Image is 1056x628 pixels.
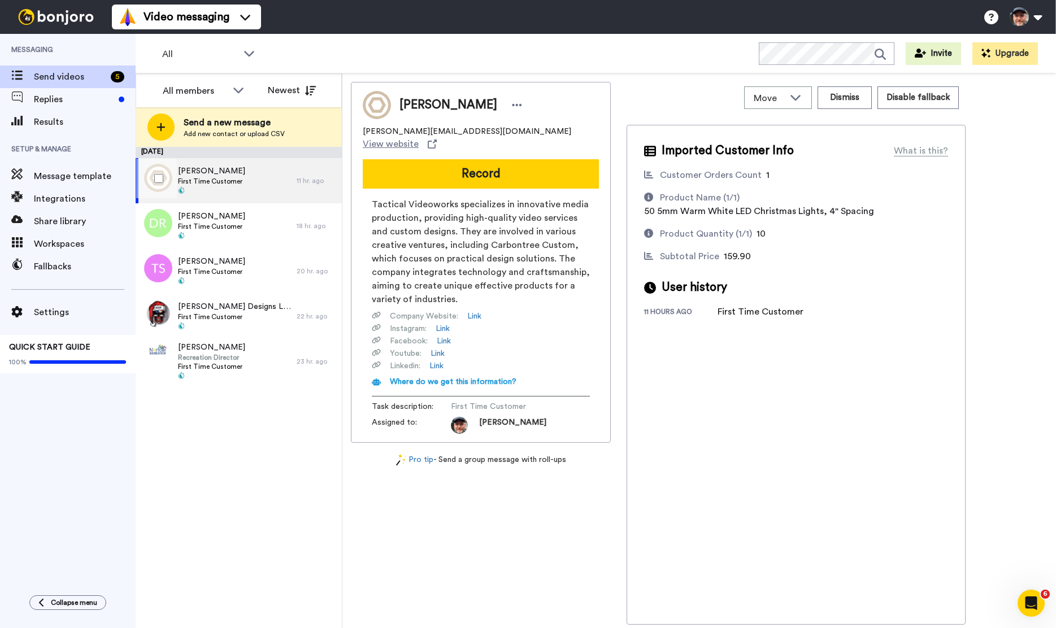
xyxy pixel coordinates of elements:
div: 22 hr. ago [297,312,336,321]
span: Replies [34,93,114,106]
span: Tactical Videoworks specializes in innovative media production, providing high-quality video serv... [372,198,590,306]
span: Assigned to: [372,417,451,434]
span: Send a new message [184,116,285,129]
span: Integrations [34,192,136,206]
button: Collapse menu [29,595,106,610]
img: vm-color.svg [119,8,137,26]
a: Link [429,360,444,372]
span: [PERSON_NAME] [178,342,245,353]
span: First Time Customer [178,267,245,276]
div: 5 [111,71,124,82]
span: Where do we get this information? [390,378,516,386]
div: 18 hr. ago [297,221,336,230]
a: Link [437,335,451,347]
div: 23 hr. ago [297,357,336,366]
span: [PERSON_NAME] [479,417,546,434]
button: Record [363,159,599,189]
span: QUICK START GUIDE [9,343,90,351]
img: ts.png [144,254,172,282]
span: Facebook : [390,335,428,347]
button: Disable fallback [877,86,959,109]
span: Task description : [372,401,451,412]
span: 1 [766,171,770,180]
span: Company Website : [390,311,458,322]
a: View website [363,137,437,151]
button: Invite [906,42,961,65]
div: 11 hours ago [644,307,718,319]
span: Workspaces [34,237,136,251]
span: 50 5mm Warm White LED Christmas Lights, 4" Spacing [644,207,874,216]
span: [PERSON_NAME][EMAIL_ADDRESS][DOMAIN_NAME] [363,126,571,137]
div: Subtotal Price [660,250,719,263]
span: [PERSON_NAME] [399,97,497,114]
div: First Time Customer [718,305,803,319]
a: Link [436,323,450,334]
span: Recreation Director [178,353,245,362]
div: Customer Orders Count [660,168,762,182]
img: dr.png [144,209,172,237]
span: Linkedin : [390,360,420,372]
div: 20 hr. ago [297,267,336,276]
div: What is this? [894,144,948,158]
span: [PERSON_NAME] [178,165,245,177]
img: c9e61f06-a2a7-4bd0-b835-92eaf7e5258a-1746723632.jpg [451,417,468,434]
span: Instagram : [390,323,427,334]
span: 6 [1041,590,1050,599]
div: 11 hr. ago [297,176,336,185]
button: Newest [259,79,324,102]
span: Video messaging [144,9,229,25]
span: [PERSON_NAME] Designs LLC [178,301,291,312]
div: Product Quantity (1/1) [660,227,752,241]
span: Imported Customer Info [662,142,794,159]
span: Add new contact or upload CSV [184,129,285,138]
span: 10 [757,229,766,238]
span: Results [34,115,136,129]
div: [DATE] [136,147,342,158]
iframe: Intercom live chat [1018,590,1045,617]
img: bj-logo-header-white.svg [14,9,98,25]
span: All [162,47,238,61]
a: Link [467,311,481,322]
a: Link [431,348,445,359]
span: Move [754,91,784,105]
span: Send videos [34,70,106,84]
span: First Time Customer [451,401,558,412]
a: Pro tip [396,454,433,466]
span: Share library [34,215,136,228]
span: Settings [34,306,136,319]
span: Youtube : [390,348,421,359]
span: User history [662,279,727,296]
span: First Time Customer [178,222,245,231]
img: 9782ea3c-9756-4f71-9481-89a8a3e9567d.png [144,344,172,373]
span: [PERSON_NAME] [178,211,245,222]
span: First Time Customer [178,177,245,186]
span: Fallbacks [34,260,136,273]
div: - Send a group message with roll-ups [351,454,611,466]
div: All members [163,84,227,98]
img: magic-wand.svg [396,454,406,466]
img: 4585a324-85d2-4539-bfd5-c47588dc829d.jpg [144,299,172,328]
button: Dismiss [818,86,872,109]
span: 100% [9,357,27,367]
button: Upgrade [972,42,1038,65]
span: Message template [34,169,136,183]
div: Product Name (1/1) [660,191,740,204]
span: First Time Customer [178,362,245,371]
img: Image of Patrick Reid [363,91,391,119]
span: First Time Customer [178,312,291,321]
span: View website [363,137,419,151]
span: [PERSON_NAME] [178,256,245,267]
span: 159.90 [724,252,751,261]
span: Collapse menu [51,598,97,607]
